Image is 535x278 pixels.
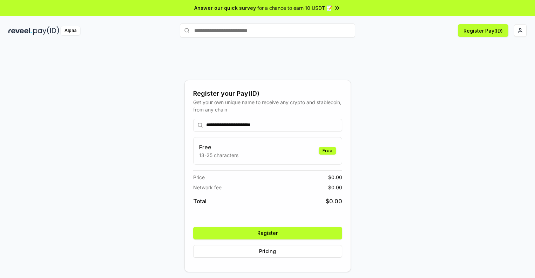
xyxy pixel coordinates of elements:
[458,24,508,37] button: Register Pay(ID)
[257,4,332,12] span: for a chance to earn 10 USDT 📝
[328,184,342,191] span: $ 0.00
[61,26,80,35] div: Alpha
[199,143,238,151] h3: Free
[193,197,206,205] span: Total
[328,174,342,181] span: $ 0.00
[194,4,256,12] span: Answer our quick survey
[193,99,342,113] div: Get your own unique name to receive any crypto and stablecoin, from any chain
[33,26,59,35] img: pay_id
[193,89,342,99] div: Register your Pay(ID)
[193,174,205,181] span: Price
[193,245,342,258] button: Pricing
[319,147,336,155] div: Free
[326,197,342,205] span: $ 0.00
[193,184,222,191] span: Network fee
[199,151,238,159] p: 13-25 characters
[193,227,342,239] button: Register
[8,26,32,35] img: reveel_dark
